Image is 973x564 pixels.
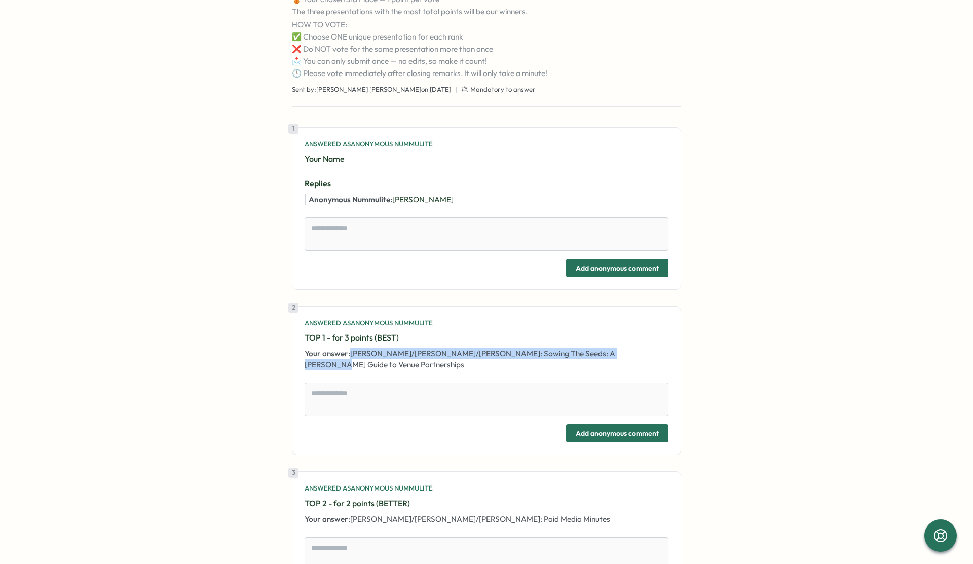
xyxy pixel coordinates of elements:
[576,425,659,442] span: Add anonymous comment
[288,303,298,313] div: 2
[392,195,454,204] span: [PERSON_NAME]
[566,259,668,277] button: Add anonymous comment
[309,195,392,204] span: Anonymous Nummulite :
[288,124,298,134] div: 1
[455,85,457,94] span: |
[305,514,350,524] span: Your answer:
[305,349,615,369] span: [PERSON_NAME]/[PERSON_NAME]/[PERSON_NAME]: Sowing The Seeds: A [PERSON_NAME] Guide to Venue Partn...
[305,319,668,328] div: Answered as Anonymous Nummulite
[305,177,668,190] p: Replies
[292,85,451,94] span: Sent by: [PERSON_NAME] [PERSON_NAME] on [DATE]
[305,153,668,165] p: Your Name
[305,140,668,149] div: Answered as Anonymous Nummulite
[305,497,668,510] p: TOP 2 - for 2 points (BETTER)
[288,468,298,478] div: 3
[566,424,668,442] button: Add anonymous comment
[305,484,668,493] div: Answered as Anonymous Nummulite
[305,349,350,358] span: Your answer:
[305,331,668,344] p: TOP 1 - for 3 points (BEST)
[470,85,536,94] span: Mandatory to answer
[350,514,610,524] span: [PERSON_NAME]/[PERSON_NAME]/[PERSON_NAME]: Paid Media Minutes
[576,259,659,277] span: Add anonymous comment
